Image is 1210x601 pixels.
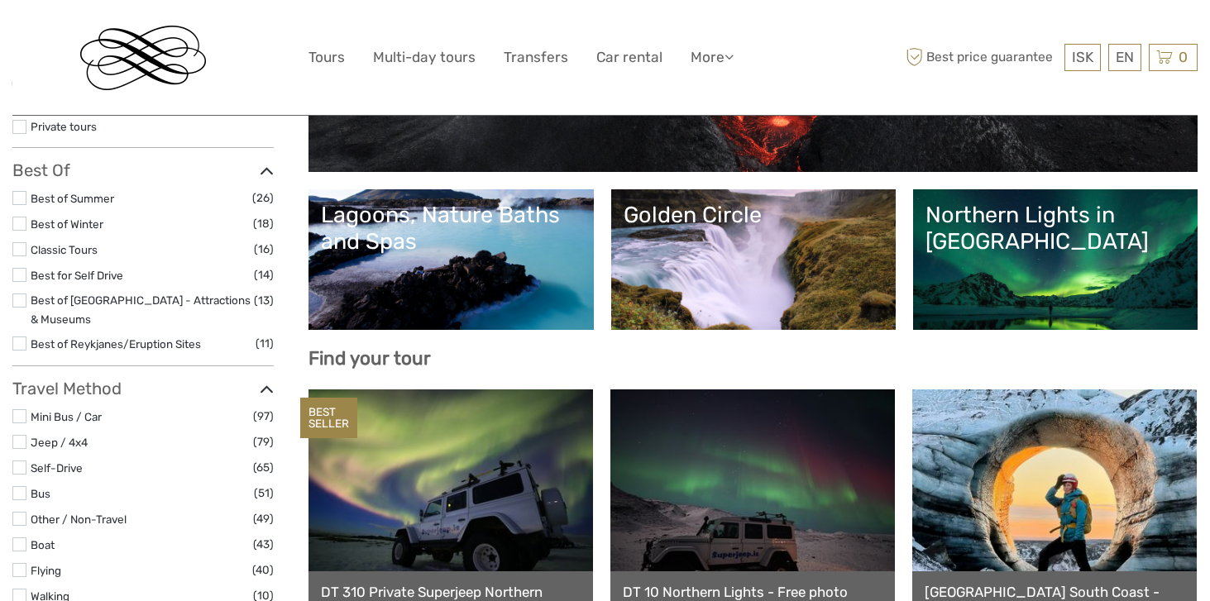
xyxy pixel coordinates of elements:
[31,538,55,551] a: Boat
[321,202,581,255] div: Lagoons, Nature Baths and Spas
[31,293,251,326] a: Best of [GEOGRAPHIC_DATA] - Attractions & Museums
[31,461,83,475] a: Self-Drive
[321,202,581,317] a: Lagoons, Nature Baths and Spas
[256,334,274,353] span: (11)
[253,432,274,451] span: (79)
[624,202,883,228] div: Golden Circle
[308,45,345,69] a: Tours
[31,192,114,205] a: Best of Summer
[253,458,274,477] span: (65)
[31,436,88,449] a: Jeep / 4x4
[1176,49,1190,65] span: 0
[31,217,103,231] a: Best of Winter
[373,45,476,69] a: Multi-day tours
[253,214,274,233] span: (18)
[504,45,568,69] a: Transfers
[12,160,274,180] h3: Best Of
[254,265,274,284] span: (14)
[902,44,1060,71] span: Best price guarantee
[23,29,187,42] p: We're away right now. Please check back later!
[31,564,61,577] a: Flying
[1108,44,1141,71] div: EN
[253,535,274,554] span: (43)
[308,347,431,370] b: Find your tour
[31,487,50,500] a: Bus
[254,484,274,503] span: (51)
[253,407,274,426] span: (97)
[80,26,206,90] img: Reykjavik Residence
[190,26,210,45] button: Open LiveChat chat widget
[31,337,201,351] a: Best of Reykjanes/Eruption Sites
[624,202,883,317] a: Golden Circle
[252,188,274,207] span: (26)
[1072,49,1093,65] span: ISK
[254,240,274,259] span: (16)
[31,269,123,282] a: Best for Self Drive
[925,202,1185,255] div: Northern Lights in [GEOGRAPHIC_DATA]
[254,291,274,310] span: (13)
[925,202,1185,317] a: Northern Lights in [GEOGRAPHIC_DATA]
[31,120,97,133] a: Private tours
[253,509,274,528] span: (49)
[12,379,274,398] h3: Travel Method
[252,560,274,580] span: (40)
[31,513,127,526] a: Other / Non-Travel
[691,45,734,69] a: More
[31,243,98,256] a: Classic Tours
[31,410,102,423] a: Mini Bus / Car
[596,45,662,69] a: Car rental
[300,398,357,439] div: BEST SELLER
